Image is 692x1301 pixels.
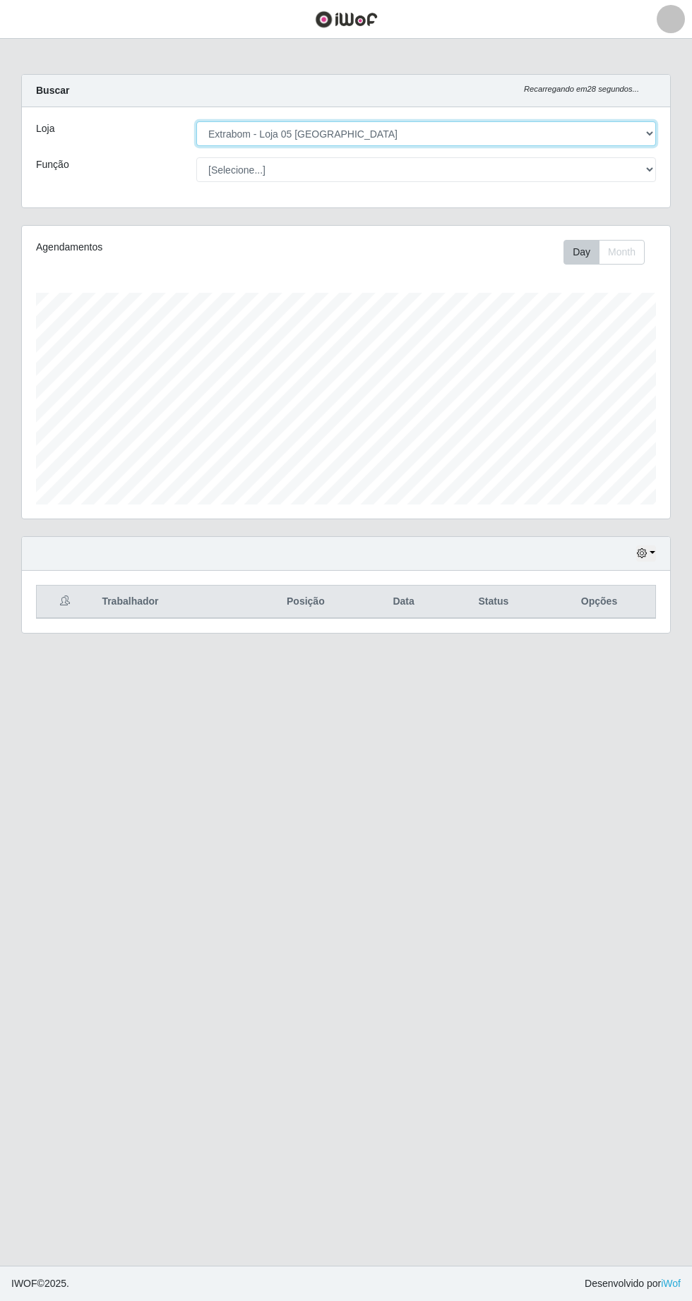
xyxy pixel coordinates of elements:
th: Trabalhador [93,586,248,619]
img: CoreUI Logo [315,11,378,28]
div: First group [563,240,645,265]
th: Status [444,586,543,619]
th: Posição [248,586,363,619]
span: IWOF [11,1278,37,1289]
label: Função [36,157,69,172]
th: Data [363,586,443,619]
strong: Buscar [36,85,69,96]
i: Recarregando em 28 segundos... [524,85,639,93]
th: Opções [543,586,655,619]
div: Toolbar with button groups [563,240,656,265]
div: Agendamentos [36,240,282,255]
label: Loja [36,121,54,136]
span: © 2025 . [11,1276,69,1291]
a: iWof [661,1278,681,1289]
button: Month [599,240,645,265]
button: Day [563,240,599,265]
span: Desenvolvido por [585,1276,681,1291]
